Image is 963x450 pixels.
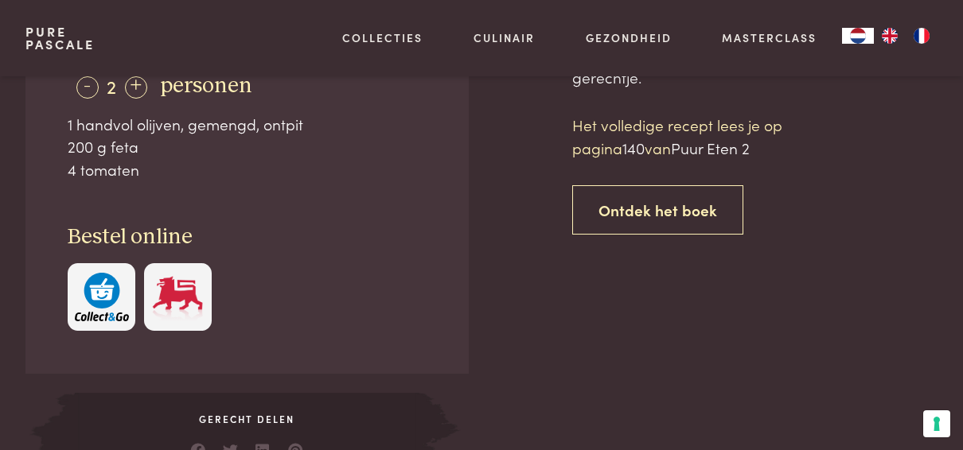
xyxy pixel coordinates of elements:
a: Masterclass [722,29,817,46]
a: Culinair [474,29,535,46]
ul: Language list [874,28,938,44]
p: Het volledige recept lees je op pagina van [572,114,843,159]
div: 1 handvol olijven, gemengd, ontpit [68,113,427,136]
div: - [76,76,99,99]
a: NL [842,28,874,44]
span: personen [160,75,252,97]
span: Gerecht delen [75,412,419,426]
img: c308188babc36a3a401bcb5cb7e020f4d5ab42f7cacd8327e500463a43eeb86c.svg [75,273,129,321]
div: + [125,76,147,99]
div: 200 g feta [68,135,427,158]
span: 140 [622,137,645,158]
a: Collecties [342,29,423,46]
button: Uw voorkeuren voor toestemming voor trackingtechnologieën [923,410,950,437]
a: EN [874,28,906,44]
a: PurePascale [25,25,95,51]
a: Ontdek het boek [572,185,743,235]
div: 4 tomaten [68,158,427,181]
img: Delhaize [150,273,205,321]
a: Gezondheid [586,29,672,46]
aside: Language selected: Nederlands [842,28,938,44]
span: 2 [107,72,116,99]
div: Language [842,28,874,44]
h3: Bestel online [68,223,427,251]
a: FR [906,28,938,44]
span: Puur Eten 2 [671,137,750,158]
